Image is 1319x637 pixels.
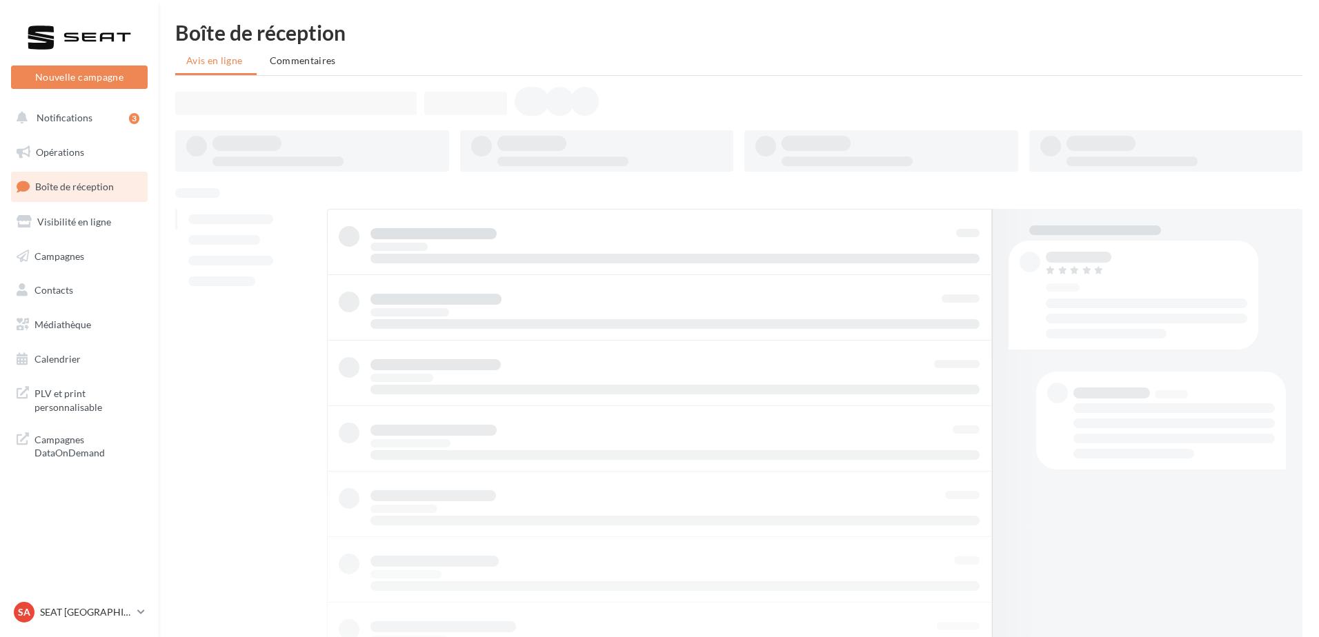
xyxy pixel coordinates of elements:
[8,138,150,167] a: Opérations
[37,216,111,228] span: Visibilité en ligne
[175,22,1302,43] div: Boîte de réception
[37,112,92,123] span: Notifications
[40,605,132,619] p: SEAT [GEOGRAPHIC_DATA]
[34,284,73,296] span: Contacts
[11,65,148,89] button: Nouvelle campagne
[35,181,114,192] span: Boîte de réception
[18,605,30,619] span: SA
[34,250,84,261] span: Campagnes
[8,242,150,271] a: Campagnes
[8,103,145,132] button: Notifications 3
[8,208,150,236] a: Visibilité en ligne
[8,172,150,201] a: Boîte de réception
[34,430,142,460] span: Campagnes DataOnDemand
[270,54,336,66] span: Commentaires
[34,353,81,365] span: Calendrier
[8,378,150,419] a: PLV et print personnalisable
[8,345,150,374] a: Calendrier
[129,113,139,124] div: 3
[8,276,150,305] a: Contacts
[8,310,150,339] a: Médiathèque
[8,425,150,465] a: Campagnes DataOnDemand
[11,599,148,625] a: SA SEAT [GEOGRAPHIC_DATA]
[34,384,142,414] span: PLV et print personnalisable
[34,318,91,330] span: Médiathèque
[36,146,84,158] span: Opérations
